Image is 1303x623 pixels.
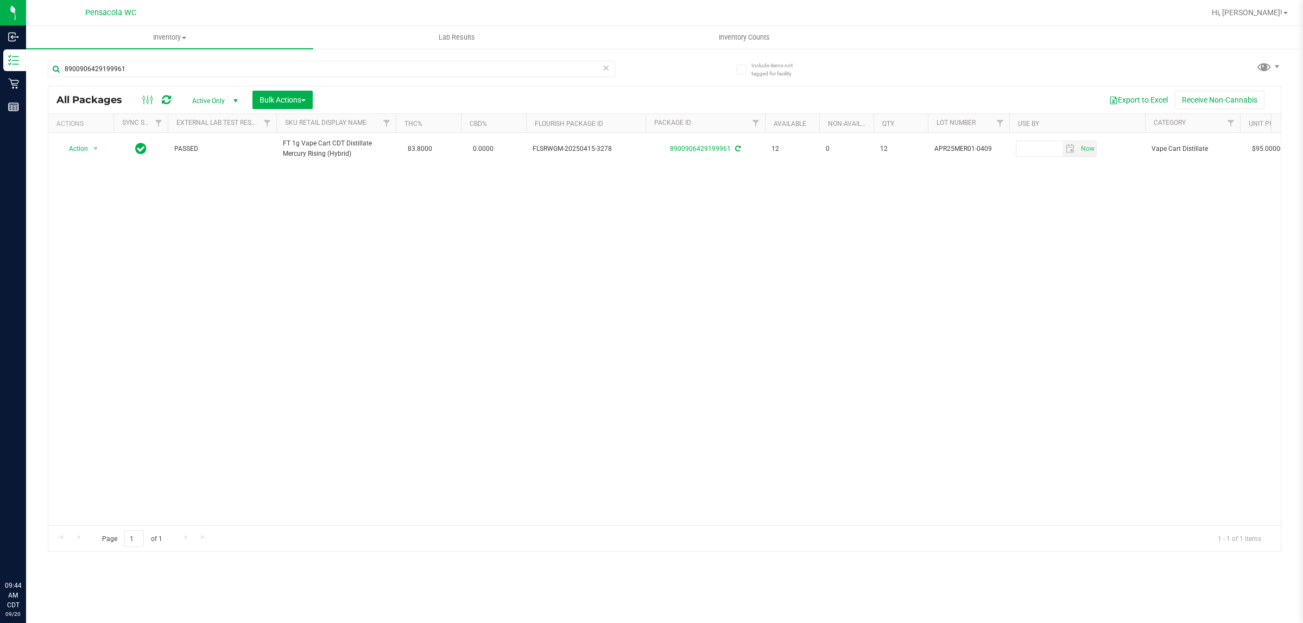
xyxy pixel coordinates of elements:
[882,120,894,128] a: Qty
[260,96,306,104] span: Bulk Actions
[602,61,610,75] span: Clear
[1222,114,1240,132] a: Filter
[8,31,19,42] inline-svg: Inbound
[174,144,270,154] span: PASSED
[533,144,639,154] span: FLSRWGM-20250415-3278
[150,114,168,132] a: Filter
[26,33,313,42] span: Inventory
[404,120,422,128] a: THC%
[733,145,741,152] span: Sync from Compliance System
[1152,144,1234,154] span: Vape Cart Distillate
[535,120,603,128] a: Flourish Package ID
[747,114,765,132] a: Filter
[1078,141,1097,157] span: Set Current date
[937,119,976,126] a: Lot Number
[828,120,876,128] a: Non-Available
[56,94,133,106] span: All Packages
[670,145,731,152] a: 8900906429199961
[751,61,806,78] span: Include items not tagged for facility
[59,141,88,156] span: Action
[285,119,366,126] a: Sku Retail Display Name
[252,91,313,109] button: Bulk Actions
[1249,120,1283,128] a: Unit Price
[424,33,490,42] span: Lab Results
[5,610,21,618] p: 09/20
[122,119,164,126] a: Sync Status
[600,26,888,49] a: Inventory Counts
[1062,141,1078,156] span: select
[11,536,43,569] iframe: Resource center
[467,141,499,157] span: 0.0000
[1102,91,1175,109] button: Export to Excel
[8,78,19,89] inline-svg: Retail
[89,141,103,156] span: select
[1154,119,1186,126] a: Category
[124,530,144,547] input: 1
[934,144,1003,154] span: APR25MER01-0409
[5,581,21,610] p: 09:44 AM CDT
[991,114,1009,132] a: Filter
[1209,530,1270,546] span: 1 - 1 of 1 items
[1078,141,1096,156] span: select
[8,101,19,112] inline-svg: Reports
[826,144,867,154] span: 0
[402,141,438,157] span: 83.8000
[1212,8,1282,17] span: Hi, [PERSON_NAME]!
[470,120,487,128] a: CBD%
[774,120,806,128] a: Available
[704,33,785,42] span: Inventory Counts
[1247,141,1289,157] span: $95.00000
[1018,120,1039,128] a: Use By
[1175,91,1264,109] button: Receive Non-Cannabis
[771,144,813,154] span: 12
[176,119,262,126] a: External Lab Test Result
[313,26,600,49] a: Lab Results
[880,144,921,154] span: 12
[93,530,171,547] span: Page of 1
[8,55,19,66] inline-svg: Inventory
[654,119,691,126] a: Package ID
[135,141,147,156] span: In Sync
[56,120,109,128] div: Actions
[283,138,389,159] span: FT 1g Vape Cart CDT Distillate Mercury Rising (Hybrid)
[378,114,396,132] a: Filter
[258,114,276,132] a: Filter
[26,26,313,49] a: Inventory
[48,61,615,77] input: Search Package ID, Item Name, SKU, Lot or Part Number...
[85,8,136,17] span: Pensacola WC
